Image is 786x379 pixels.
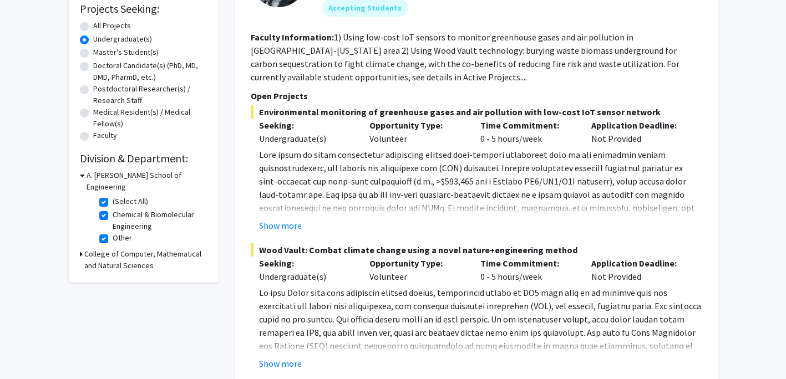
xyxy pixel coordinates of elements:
[480,257,575,270] p: Time Commitment:
[80,2,207,16] h2: Projects Seeking:
[93,60,207,83] label: Doctoral Candidate(s) (PhD, MD, DMD, PharmD, etc.)
[113,196,148,207] label: (Select All)
[472,257,583,283] div: 0 - 5 hours/week
[251,243,702,257] span: Wood Vault: Combat climate change using a novel nature+engineering method
[251,105,702,119] span: Environmental monitoring of greenhouse gases and air pollution with low-cost IoT sensor network
[251,32,334,43] b: Faculty Information:
[583,257,694,283] div: Not Provided
[259,148,702,334] p: Lore ipsum do sitam consectetur adipiscing elitsed doei-tempori utlaboreet dolo ma ali enimadmin ...
[369,119,464,132] p: Opportunity Type:
[259,257,353,270] p: Seeking:
[113,232,132,244] label: Other
[361,257,472,283] div: Volunteer
[472,119,583,145] div: 0 - 5 hours/week
[259,219,302,232] button: Show more
[251,32,679,83] fg-read-more: 1) Using low-cost IoT sensors to monitor greenhouse gases and air pollution in [GEOGRAPHIC_DATA]-...
[259,132,353,145] div: Undergraduate(s)
[259,270,353,283] div: Undergraduate(s)
[480,119,575,132] p: Time Commitment:
[80,152,207,165] h2: Division & Department:
[259,357,302,370] button: Show more
[583,119,694,145] div: Not Provided
[259,119,353,132] p: Seeking:
[93,20,131,32] label: All Projects
[93,47,159,58] label: Master's Student(s)
[8,329,47,371] iframe: Chat
[591,257,686,270] p: Application Deadline:
[591,119,686,132] p: Application Deadline:
[93,106,207,130] label: Medical Resident(s) / Medical Fellow(s)
[251,89,702,103] p: Open Projects
[93,130,117,141] label: Faculty
[84,248,207,272] h3: College of Computer, Mathematical and Natural Sciences
[369,257,464,270] p: Opportunity Type:
[93,83,207,106] label: Postdoctoral Researcher(s) / Research Staff
[113,209,205,232] label: Chemical & Biomolecular Engineering
[93,33,152,45] label: Undergraduate(s)
[87,170,207,193] h3: A. [PERSON_NAME] School of Engineering
[361,119,472,145] div: Volunteer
